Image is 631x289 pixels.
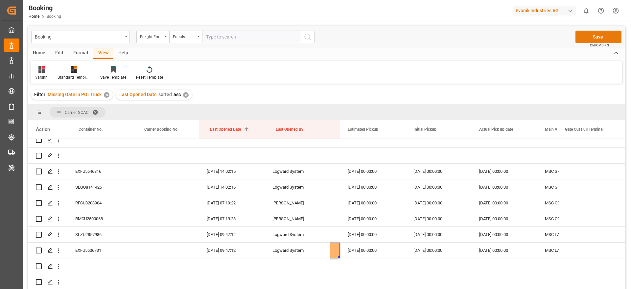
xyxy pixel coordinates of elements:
[136,74,163,80] div: Reset Template
[31,31,130,43] button: open menu
[537,227,603,242] div: MSC LAUSANNE VI
[559,227,625,243] div: Press SPACE to select this row.
[471,211,537,226] div: [DATE] 00:00:00
[471,227,537,242] div: [DATE] 00:00:00
[67,195,133,211] div: RFCU8203904
[265,243,330,258] div: Logward System
[537,195,603,211] div: MSC CORUNA
[79,127,103,132] span: Container No.
[575,31,621,43] button: Save
[29,3,61,13] div: Booking
[559,164,625,179] div: Press SPACE to select this row.
[590,43,609,48] span: Ctrl/CMD + S
[559,195,625,211] div: Press SPACE to select this row.
[265,164,330,179] div: Logward System
[559,132,625,148] div: Press SPACE to select this row.
[537,179,603,195] div: MSC SHANGHAI V
[559,258,625,274] div: Press SPACE to select this row.
[406,227,471,242] div: [DATE] 00:00:00
[28,132,330,148] div: Press SPACE to select this row.
[513,6,576,15] div: Evonik Industries AG
[28,243,330,258] div: Press SPACE to select this row.
[579,3,594,18] button: show 0 new notifications
[406,211,471,226] div: [DATE] 00:00:00
[202,31,301,43] input: Type to search
[471,243,537,258] div: [DATE] 00:00:00
[67,211,133,226] div: RMCU2500068
[537,211,603,226] div: MSC CORUNA
[594,3,608,18] button: Help Center
[67,227,133,242] div: SLZU2857986
[158,92,172,97] span: sorted
[93,48,113,59] div: View
[28,164,330,179] div: Press SPACE to select this row.
[50,48,68,59] div: Edit
[265,179,330,195] div: Logward System
[513,4,579,17] button: Evonik Industries AG
[406,179,471,195] div: [DATE] 00:00:00
[140,32,162,40] div: Freight Forwarder's Reference No.
[113,48,133,59] div: Help
[68,48,93,59] div: Format
[340,195,406,211] div: [DATE] 00:00:00
[28,195,330,211] div: Press SPACE to select this row.
[479,127,513,132] span: Actual Pick up date
[537,243,603,258] div: MSC LAUSANNE VI
[28,211,330,227] div: Press SPACE to select this row.
[471,195,537,211] div: [DATE] 00:00:00
[36,126,50,132] div: Action
[340,211,406,226] div: [DATE] 00:00:00
[34,92,48,97] span: Filter :
[559,179,625,195] div: Press SPACE to select this row.
[210,127,241,132] span: Last Opened Date
[276,127,303,132] span: Last Opened By
[28,179,330,195] div: Press SPACE to select this row.
[28,148,330,164] div: Press SPACE to select this row.
[199,164,265,179] div: [DATE] 14:02:15
[169,31,202,43] button: open menu
[265,195,330,211] div: [PERSON_NAME]
[406,164,471,179] div: [DATE] 00:00:00
[28,48,50,59] div: Home
[199,227,265,242] div: [DATE] 09:47:12
[199,211,265,226] div: [DATE] 07:19:28
[265,227,330,242] div: Logward System
[340,164,406,179] div: [DATE] 00:00:00
[340,179,406,195] div: [DATE] 00:00:00
[406,195,471,211] div: [DATE] 00:00:00
[265,211,330,226] div: [PERSON_NAME]
[348,127,378,132] span: Estimated Pickup
[104,92,109,98] div: ✕
[199,243,265,258] div: [DATE] 09:47:12
[199,195,265,211] div: [DATE] 07:19:22
[545,127,589,132] span: Main Vessel and Vessel Imo
[340,243,406,258] div: [DATE] 00:00:00
[100,74,126,80] div: Save Template
[28,227,330,243] div: Press SPACE to select this row.
[199,179,265,195] div: [DATE] 14:02:16
[565,127,603,132] span: Gate Out Full Terminal
[35,32,123,40] div: Booking
[65,110,88,115] span: Carrier SCAC
[471,179,537,195] div: [DATE] 00:00:00
[559,211,625,227] div: Press SPACE to select this row.
[35,74,48,80] div: varshh
[183,92,189,98] div: ✕
[136,31,169,43] button: open menu
[48,92,102,97] span: Missing Gate in POL truck
[119,92,157,97] span: Last Opened Date
[559,148,625,164] div: Press SPACE to select this row.
[67,179,133,195] div: SEGU8141426
[58,74,90,80] div: Standard Templates
[28,258,330,274] div: Press SPACE to select this row.
[301,31,315,43] button: search button
[406,243,471,258] div: [DATE] 00:00:00
[340,227,406,242] div: [DATE] 00:00:00
[559,243,625,258] div: Press SPACE to select this row.
[413,127,436,132] span: Initial Pickup
[144,127,178,132] span: Carrier Booking No.
[67,164,133,179] div: EXFU5646816
[537,164,603,179] div: MSC SHANGHAI V
[173,32,195,40] div: Equals
[29,14,39,19] a: Home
